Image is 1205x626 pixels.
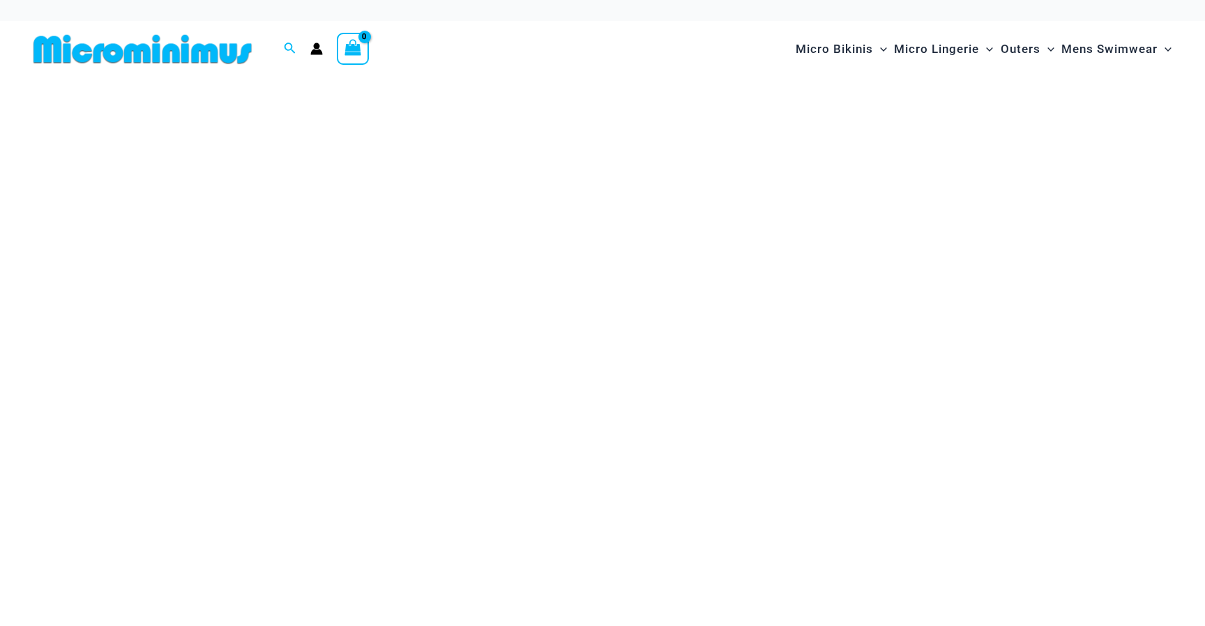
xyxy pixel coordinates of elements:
span: Menu Toggle [873,31,887,67]
span: Outers [1001,31,1040,67]
span: Menu Toggle [1158,31,1172,67]
nav: Site Navigation [790,26,1177,72]
span: Menu Toggle [979,31,993,67]
span: Menu Toggle [1040,31,1054,67]
span: Micro Bikinis [796,31,873,67]
span: Mens Swimwear [1061,31,1158,67]
a: Micro LingerieMenu ToggleMenu Toggle [891,28,996,70]
a: View Shopping Cart, empty [337,33,369,65]
a: OutersMenu ToggleMenu Toggle [997,28,1058,70]
a: Account icon link [310,43,323,55]
img: MM SHOP LOGO FLAT [28,33,257,65]
span: Micro Lingerie [894,31,979,67]
a: Search icon link [284,40,296,58]
a: Micro BikinisMenu ToggleMenu Toggle [792,28,891,70]
a: Mens SwimwearMenu ToggleMenu Toggle [1058,28,1175,70]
